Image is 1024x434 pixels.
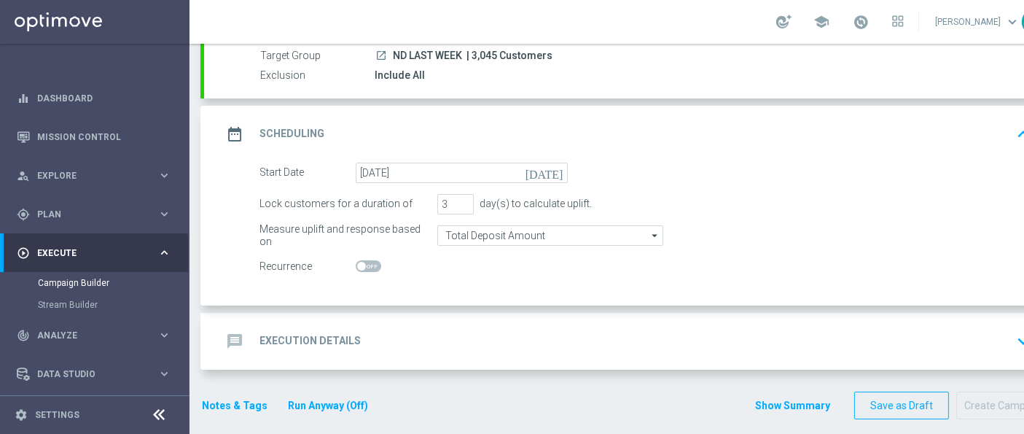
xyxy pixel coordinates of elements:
button: Run Anyway (Off) [286,397,370,415]
i: settings [15,408,28,422]
a: Settings [35,411,79,419]
span: Execute [37,249,157,257]
div: Optibot [17,393,171,432]
i: arrow_drop_down [648,226,663,245]
a: Stream Builder [38,299,152,311]
button: Show Summary [754,398,831,414]
div: Campaign Builder [38,272,188,294]
div: Analyze [17,329,157,342]
div: Data Studio [17,368,157,381]
span: Plan [37,210,157,219]
button: gps_fixed Plan keyboard_arrow_right [16,209,172,220]
i: person_search [17,169,30,182]
button: Data Studio keyboard_arrow_right [16,368,172,380]
a: [PERSON_NAME]keyboard_arrow_down [934,11,1022,33]
h2: Scheduling [259,127,324,141]
button: equalizer Dashboard [16,93,172,104]
i: date_range [222,121,248,147]
div: Plan [17,208,157,221]
span: Analyze [37,331,157,340]
button: track_changes Analyze keyboard_arrow_right [16,330,172,341]
i: gps_fixed [17,208,30,221]
span: ND LAST WEEK [393,50,462,63]
span: | 3,045 Customers [466,50,552,63]
div: Recurrence [259,257,356,277]
i: play_circle_outline [17,247,30,260]
a: Optibot [37,393,152,432]
input: Total Deposit Amount [437,225,663,246]
i: track_changes [17,329,30,342]
button: Notes & Tags [200,397,269,415]
i: keyboard_arrow_right [157,207,171,221]
div: Stream Builder [38,294,188,316]
label: Target Group [260,50,375,63]
div: Measure uplift and response based on [259,225,430,246]
div: Start Date [259,163,356,183]
i: equalizer [17,92,30,105]
i: keyboard_arrow_right [157,367,171,381]
label: Exclusion [260,69,375,82]
span: Explore [37,171,157,180]
button: Mission Control [16,131,172,143]
span: keyboard_arrow_down [1004,14,1020,30]
div: Dashboard [17,79,171,117]
span: school [813,14,829,30]
i: keyboard_arrow_right [157,328,171,342]
div: Lock customers for a duration of [259,194,430,214]
div: Mission Control [17,117,171,156]
i: [DATE] [525,163,568,179]
button: play_circle_outline Execute keyboard_arrow_right [16,247,172,259]
h2: Execution Details [259,334,361,348]
button: Save as Draft [854,392,949,420]
i: keyboard_arrow_right [157,246,171,260]
a: Campaign Builder [38,277,152,289]
i: message [222,328,248,354]
div: Execute [17,247,157,260]
a: Mission Control [37,117,171,156]
div: Explore [17,169,157,182]
div: day(s) to calculate uplift. [474,198,592,210]
button: person_search Explore keyboard_arrow_right [16,170,172,182]
a: Dashboard [37,79,171,117]
span: Data Studio [37,370,157,379]
i: launch [375,50,387,61]
i: keyboard_arrow_right [157,168,171,182]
